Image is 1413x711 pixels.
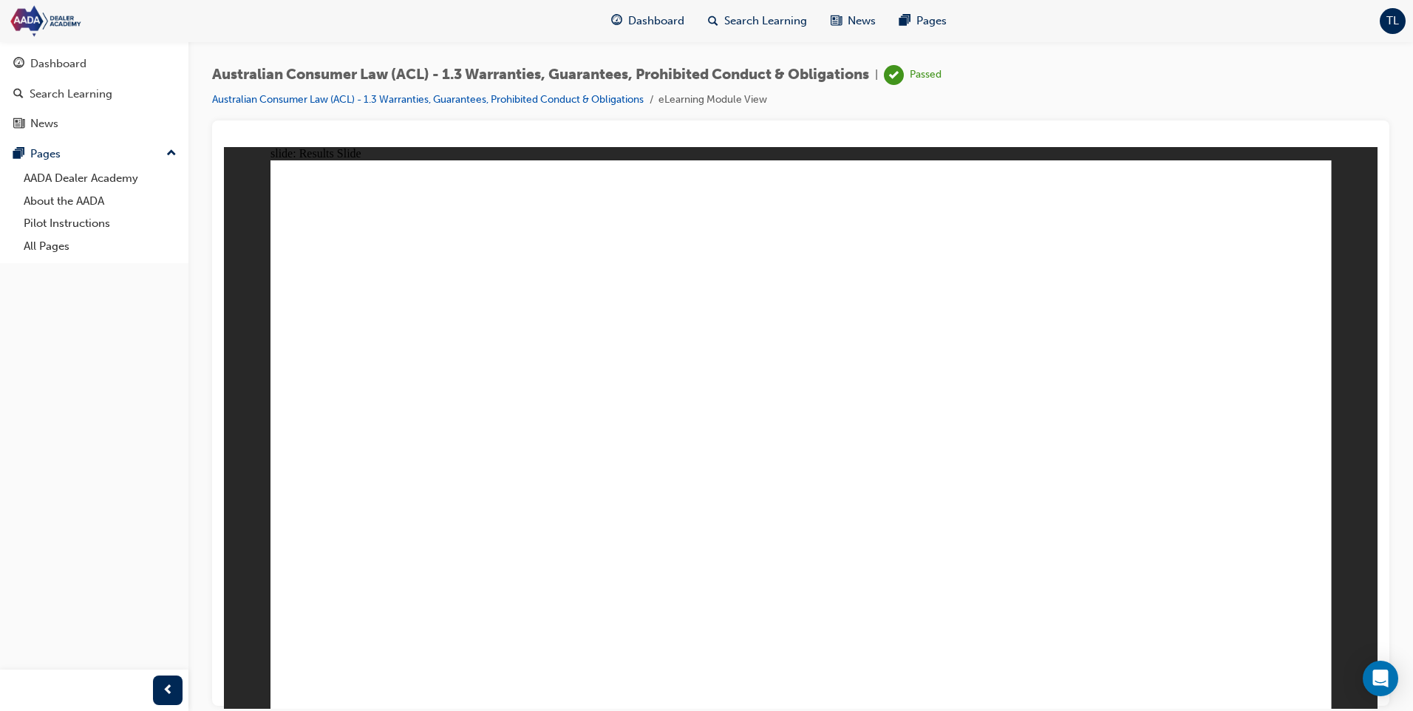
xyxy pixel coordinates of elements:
[848,13,876,30] span: News
[13,58,24,71] span: guage-icon
[899,12,910,30] span: pages-icon
[30,115,58,132] div: News
[30,146,61,163] div: Pages
[6,110,183,137] a: News
[916,13,947,30] span: Pages
[6,81,183,108] a: Search Learning
[628,13,684,30] span: Dashboard
[13,148,24,161] span: pages-icon
[6,50,183,78] a: Dashboard
[819,6,888,36] a: news-iconNews
[6,140,183,168] button: Pages
[1380,8,1406,34] button: TL
[13,118,24,131] span: news-icon
[611,12,622,30] span: guage-icon
[6,47,183,140] button: DashboardSearch LearningNews
[163,681,174,700] span: prev-icon
[166,144,177,163] span: up-icon
[831,12,842,30] span: news-icon
[30,55,86,72] div: Dashboard
[18,235,183,258] a: All Pages
[18,212,183,235] a: Pilot Instructions
[18,167,183,190] a: AADA Dealer Academy
[888,6,959,36] a: pages-iconPages
[13,88,24,101] span: search-icon
[875,67,878,84] span: |
[884,65,904,85] span: learningRecordVerb_PASS-icon
[212,67,869,84] span: Australian Consumer Law (ACL) - 1.3 Warranties, Guarantees, Prohibited Conduct & Obligations
[658,92,767,109] li: eLearning Module View
[724,13,807,30] span: Search Learning
[599,6,696,36] a: guage-iconDashboard
[910,68,942,82] div: Passed
[18,190,183,213] a: About the AADA
[1386,13,1399,30] span: TL
[7,4,177,38] img: Trak
[30,86,112,103] div: Search Learning
[708,12,718,30] span: search-icon
[212,93,644,106] a: Australian Consumer Law (ACL) - 1.3 Warranties, Guarantees, Prohibited Conduct & Obligations
[696,6,819,36] a: search-iconSearch Learning
[1363,661,1398,696] div: Open Intercom Messenger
